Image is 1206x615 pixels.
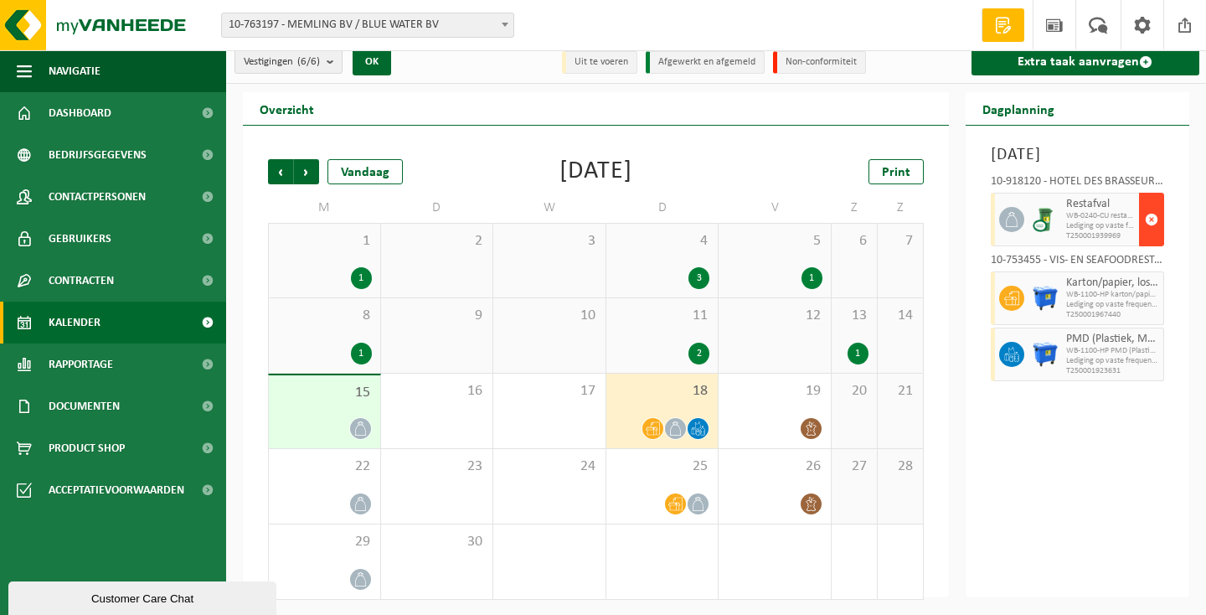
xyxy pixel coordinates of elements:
span: Documenten [49,385,120,427]
div: [DATE] [559,159,632,184]
span: Dashboard [49,92,111,134]
span: 12 [727,307,822,325]
span: WB-1100-HP karton/papier, los (bedrijven) [1066,290,1160,300]
span: T250001923631 [1066,366,1160,376]
span: Navigatie [49,50,100,92]
span: Contracten [49,260,114,302]
div: 1 [351,343,372,364]
span: Vestigingen [244,49,320,75]
span: 22 [277,457,372,476]
span: 3 [502,232,597,251]
span: 30 [389,533,485,551]
span: 16 [389,382,485,401]
span: Contactpersonen [49,176,146,218]
span: 11 [615,307,710,325]
td: D [606,193,719,223]
span: 1 [277,232,372,251]
span: 6 [840,232,868,251]
button: Vestigingen(6/6) [234,49,343,74]
span: Acceptatievoorwaarden [49,469,184,511]
td: Z [832,193,878,223]
span: 4 [615,232,710,251]
td: M [268,193,381,223]
span: Volgende [294,159,319,184]
span: T250001939969 [1066,231,1136,241]
span: 20 [840,382,868,401]
span: 10-763197 - MEMLING BV / BLUE WATER BV [222,13,513,37]
span: 21 [886,382,915,401]
span: 17 [502,382,597,401]
div: Vandaag [327,159,403,184]
iframe: chat widget [8,578,280,615]
span: 24 [502,457,597,476]
a: Extra taak aanvragen [971,49,1200,75]
td: W [493,193,606,223]
span: 19 [727,382,822,401]
td: Z [878,193,924,223]
span: 2 [389,232,485,251]
span: 13 [840,307,868,325]
div: 10-753455 - VIS- EN SEAFOODRESTAURANT [GEOGRAPHIC_DATA] [991,255,1165,271]
div: 1 [848,343,868,364]
img: WB-1100-HPE-BE-01 [1033,286,1058,311]
a: Print [868,159,924,184]
span: T250001967440 [1066,310,1160,320]
span: 10 [502,307,597,325]
count: (6/6) [297,56,320,67]
span: PMD (Plastiek, Metaal, Drankkartons) (bedrijven) [1066,333,1160,346]
div: 2 [688,343,709,364]
h3: [DATE] [991,142,1165,168]
li: Uit te voeren [562,51,637,74]
li: Afgewerkt en afgemeld [646,51,765,74]
span: 23 [389,457,485,476]
div: 3 [688,267,709,289]
span: 15 [277,384,372,402]
span: Kalender [49,302,100,344]
span: Lediging op vaste frequentie [1066,221,1136,231]
span: Karton/papier, los (bedrijven) [1066,276,1160,290]
span: 7 [886,232,915,251]
img: WB-1100-HPE-BE-01 [1033,342,1058,367]
td: D [381,193,494,223]
span: 25 [615,457,710,476]
span: Lediging op vaste frequentie [1066,300,1160,310]
span: 26 [727,457,822,476]
span: WB-0240-CU restafval [1066,211,1136,221]
span: Bedrijfsgegevens [49,134,147,176]
span: 14 [886,307,915,325]
span: WB-1100-HP PMD (Plastiek, Metaal, Drankkartons) (bedrijven) [1066,346,1160,356]
span: 18 [615,382,710,401]
li: Non-conformiteit [773,51,866,74]
h2: Overzicht [243,92,331,125]
span: Rapportage [49,344,113,385]
span: Print [882,166,910,179]
span: Lediging op vaste frequentie [1066,356,1160,366]
span: Gebruikers [49,218,111,260]
span: 27 [840,457,868,476]
button: OK [353,49,391,75]
div: 1 [801,267,822,289]
span: Restafval [1066,198,1136,211]
span: 28 [886,457,915,476]
span: Product Shop [49,427,125,469]
span: 5 [727,232,822,251]
h2: Dagplanning [966,92,1071,125]
span: 9 [389,307,485,325]
span: Vorige [268,159,293,184]
img: WB-0240-CU [1033,207,1058,232]
div: 1 [351,267,372,289]
span: 10-763197 - MEMLING BV / BLUE WATER BV [221,13,514,38]
td: V [719,193,832,223]
div: 10-918120 - HOTEL DES BRASSEURS - DE HAAN [991,176,1165,193]
span: 29 [277,533,372,551]
span: 8 [277,307,372,325]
